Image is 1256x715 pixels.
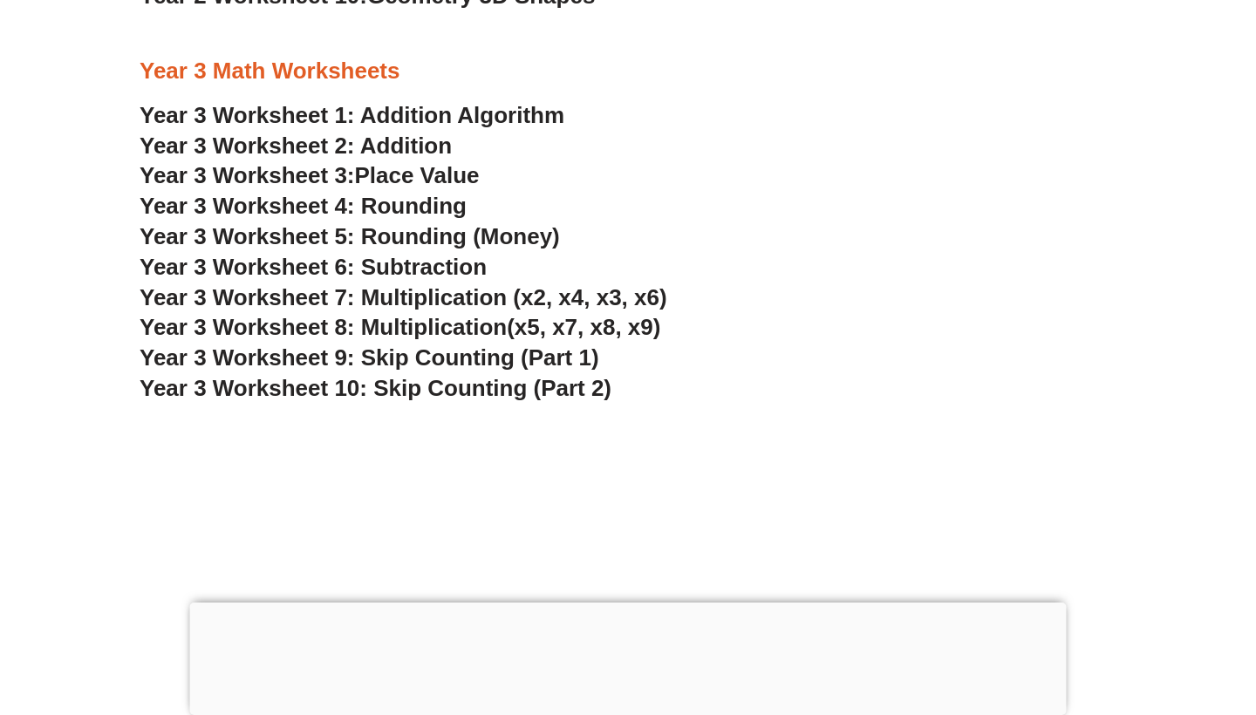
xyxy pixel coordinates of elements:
[190,603,1067,711] iframe: Advertisement
[140,223,560,249] a: Year 3 Worksheet 5: Rounding (Money)
[140,57,1116,86] h3: Year 3 Math Worksheets
[140,254,487,280] a: Year 3 Worksheet 6: Subtraction
[140,162,480,188] a: Year 3 Worksheet 3:Place Value
[355,162,480,188] span: Place Value
[140,284,667,310] a: Year 3 Worksheet 7: Multiplication (x2, x4, x3, x6)
[140,133,452,159] a: Year 3 Worksheet 2: Addition
[140,102,564,128] a: Year 3 Worksheet 1: Addition Algorithm
[140,344,599,371] a: Year 3 Worksheet 9: Skip Counting (Part 1)
[140,314,660,340] a: Year 3 Worksheet 8: Multiplication(x5, x7, x8, x9)
[507,314,660,340] span: (x5, x7, x8, x9)
[957,518,1256,715] iframe: Chat Widget
[140,162,355,188] span: Year 3 Worksheet 3:
[140,193,467,219] a: Year 3 Worksheet 4: Rounding
[140,375,611,401] a: Year 3 Worksheet 10: Skip Counting (Part 2)
[140,314,507,340] span: Year 3 Worksheet 8: Multiplication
